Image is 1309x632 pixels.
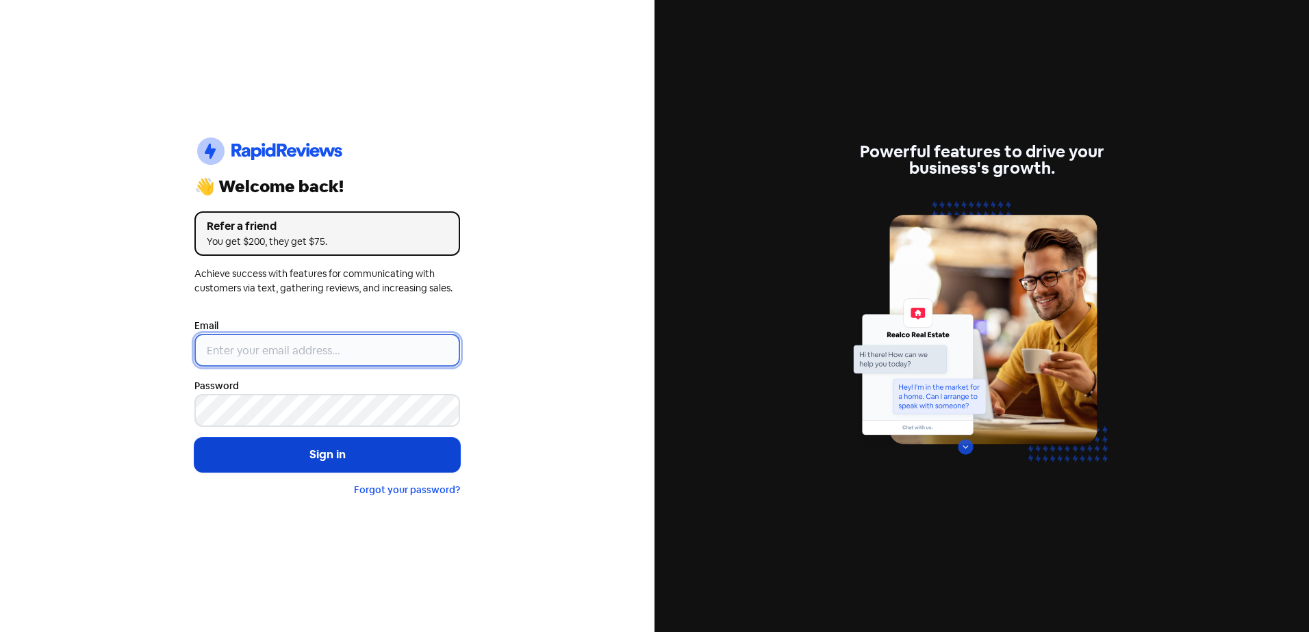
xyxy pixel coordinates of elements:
a: Forgot your password? [354,484,460,496]
div: Refer a friend [207,218,448,235]
input: Enter your email address... [194,334,460,367]
img: web-chat [849,193,1115,488]
label: Email [194,319,218,333]
div: Powerful features to drive your business's growth. [849,144,1115,176]
div: You get $200, they get $75. [207,235,448,249]
div: 👋 Welcome back! [194,179,460,195]
label: Password [194,379,239,393]
div: Achieve success with features for communicating with customers via text, gathering reviews, and i... [194,267,460,295]
button: Sign in [194,438,460,472]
